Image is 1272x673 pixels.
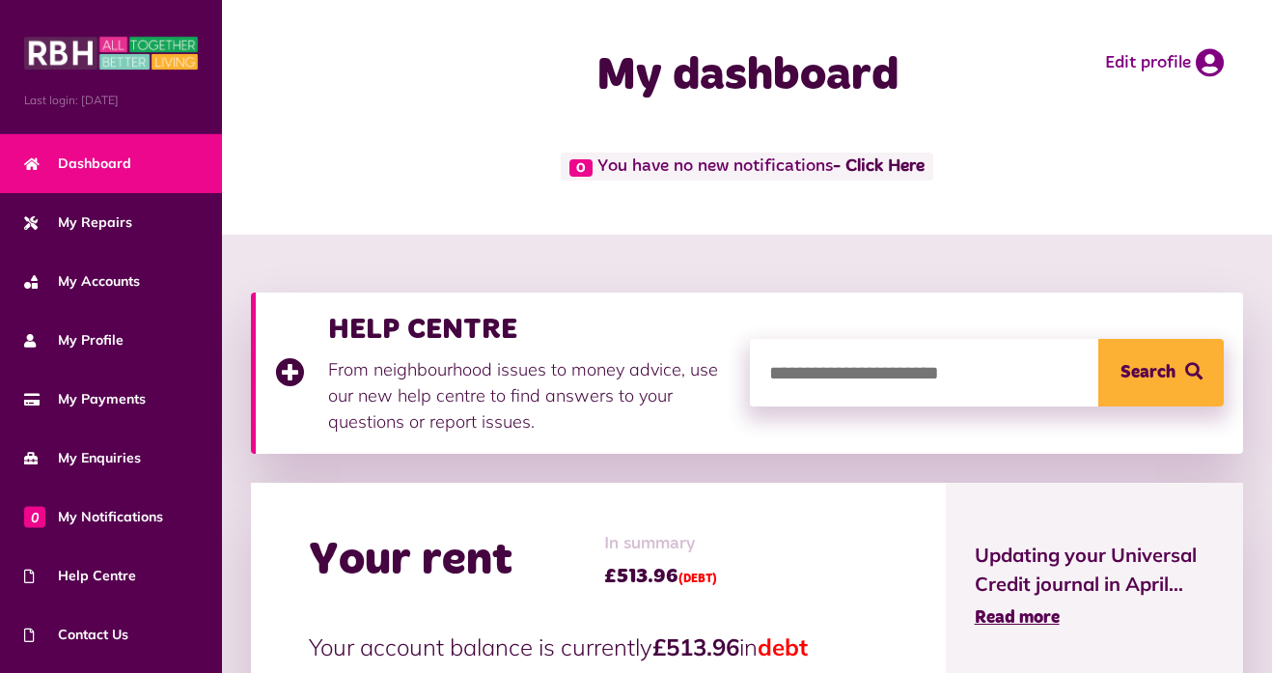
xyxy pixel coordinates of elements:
[678,574,717,585] span: (DEBT)
[561,153,932,181] span: You have no new notifications
[975,609,1060,627] span: Read more
[504,48,990,104] h1: My dashboard
[24,507,163,527] span: My Notifications
[309,630,888,664] p: Your account balance is currently in
[24,506,45,527] span: 0
[975,541,1214,631] a: Updating your Universal Credit journal in April... Read more
[24,625,128,645] span: Contact Us
[975,541,1214,599] span: Updating your Universal Credit journal in April...
[328,356,731,435] p: From neighbourhood issues to money advice, use our new help centre to find answers to your questi...
[24,566,136,586] span: Help Centre
[1120,339,1175,407] span: Search
[1105,48,1224,77] a: Edit profile
[569,159,593,177] span: 0
[833,158,925,176] a: - Click Here
[24,212,132,233] span: My Repairs
[24,271,140,292] span: My Accounts
[604,531,717,557] span: In summary
[604,562,717,591] span: £513.96
[328,312,731,347] h3: HELP CENTRE
[309,533,512,589] h2: Your rent
[1098,339,1224,407] button: Search
[652,632,739,661] strong: £513.96
[24,330,124,351] span: My Profile
[24,34,198,72] img: MyRBH
[758,632,808,661] span: debt
[24,92,198,109] span: Last login: [DATE]
[24,154,131,174] span: Dashboard
[24,389,146,409] span: My Payments
[24,448,141,468] span: My Enquiries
